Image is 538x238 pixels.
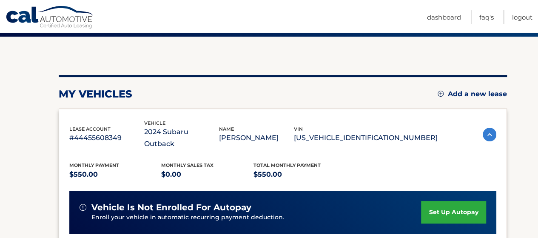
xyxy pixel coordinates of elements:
p: $0.00 [161,169,253,181]
span: vehicle [144,120,165,126]
img: add.svg [438,91,444,97]
span: Monthly sales Tax [161,162,213,168]
p: Enroll your vehicle in automatic recurring payment deduction. [91,213,421,222]
p: 2024 Subaru Outback [144,126,219,150]
h2: my vehicles [59,88,132,100]
a: Dashboard [427,10,461,24]
a: Cal Automotive [6,6,95,30]
span: vin [294,126,303,132]
p: $550.00 [69,169,162,181]
p: [US_VEHICLE_IDENTIFICATION_NUMBER] [294,132,438,144]
span: name [219,126,234,132]
span: lease account [69,126,111,132]
p: [PERSON_NAME] [219,132,294,144]
img: accordion-active.svg [483,128,496,141]
img: alert-white.svg [80,204,86,211]
a: FAQ's [479,10,494,24]
span: Total Monthly Payment [253,162,321,168]
span: vehicle is not enrolled for autopay [91,202,251,213]
a: Add a new lease [438,90,507,98]
p: $550.00 [253,169,346,181]
a: set up autopay [421,201,486,224]
a: Logout [512,10,532,24]
span: Monthly Payment [69,162,119,168]
p: #44455608349 [69,132,144,144]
